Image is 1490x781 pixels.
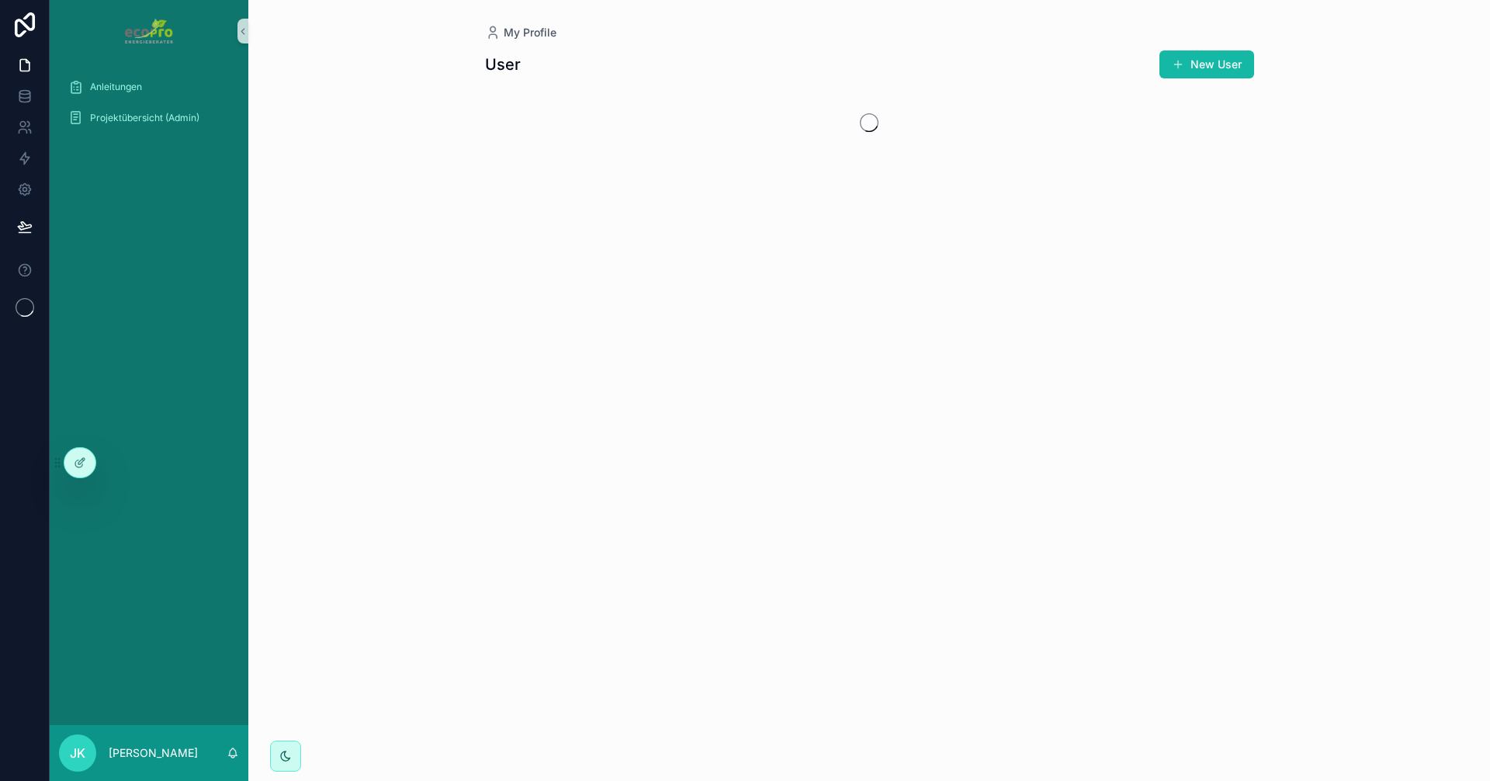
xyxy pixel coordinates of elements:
span: Projektübersicht (Admin) [90,112,199,124]
span: My Profile [504,25,556,40]
h1: User [485,54,521,75]
button: New User [1159,50,1254,78]
a: Anleitungen [59,73,239,101]
a: Projektübersicht (Admin) [59,104,239,132]
p: [PERSON_NAME] [109,745,198,761]
div: scrollable content [50,62,248,152]
a: My Profile [485,25,556,40]
img: App logo [125,19,172,43]
span: Anleitungen [90,81,142,93]
span: JK [70,744,85,762]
